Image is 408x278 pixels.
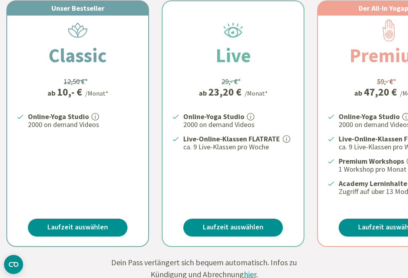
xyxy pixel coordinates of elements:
[222,76,241,87] div: 29,- €*
[28,112,89,121] strong: Online-Yoga Studio
[339,112,400,121] strong: Online-Yoga Studio
[28,120,139,129] p: 2000 on demand Videos
[85,88,108,98] div: /Monat*
[57,87,82,97] div: 10,- €
[4,255,23,274] button: CMP-Widget öffnen
[364,87,397,97] div: 47,20 €
[377,76,396,87] div: 59,- €*
[183,219,283,237] a: Laufzeit auswählen
[183,120,294,129] p: 2000 on demand Videos
[47,88,57,98] span: ab
[196,41,270,70] h2: Live
[339,157,404,166] strong: Premium Workshops
[245,88,268,98] div: /Monat*
[64,76,88,87] div: 12,50 €*
[51,4,104,13] span: Unser Bestseller
[183,134,280,143] strong: Live-Online-Klassen FLATRATE
[354,88,364,98] span: ab
[199,88,208,98] span: ab
[208,87,241,97] div: 23,20 €
[28,219,127,237] a: Laufzeit auswählen
[183,112,244,121] strong: Online-Yoga Studio
[183,142,294,152] p: ca. 9 Live-Klassen pro Woche
[29,41,126,70] h2: Classic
